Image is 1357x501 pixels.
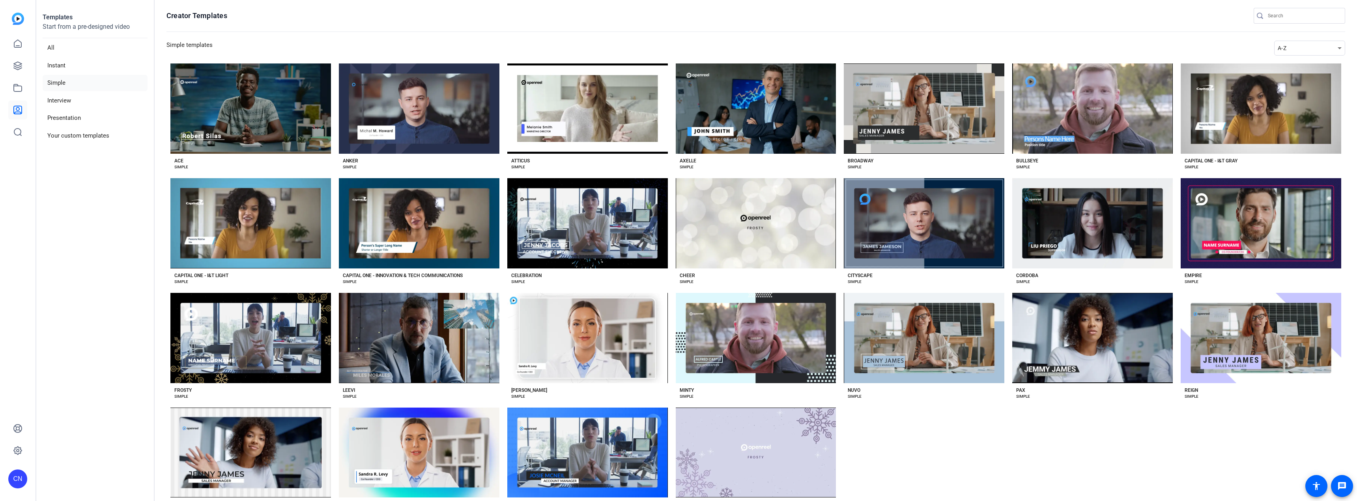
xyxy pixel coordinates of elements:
[343,158,358,164] div: ANKER
[174,387,192,393] div: FROSTY
[1181,293,1341,383] button: Template image
[680,279,693,285] div: SIMPLE
[511,279,525,285] div: SIMPLE
[507,178,668,268] button: Template image
[1016,158,1038,164] div: BULLSEYE
[174,393,188,400] div: SIMPLE
[507,408,668,498] button: Template image
[676,178,836,268] button: Template image
[1312,481,1321,491] mat-icon: accessibility
[848,272,873,279] div: CITYSCAPE
[170,178,331,268] button: Template image
[1181,63,1341,154] button: Template image
[1012,178,1173,268] button: Template image
[1012,63,1173,154] button: Template image
[1185,272,1202,279] div: EMPIRE
[848,279,862,285] div: SIMPLE
[511,387,547,393] div: [PERSON_NAME]
[43,22,148,38] p: Start from a pre-designed video
[43,75,148,91] li: Simple
[848,393,862,400] div: SIMPLE
[680,387,694,393] div: MINTY
[12,13,24,25] img: blue-gradient.svg
[1016,272,1038,279] div: CORDOBA
[170,63,331,154] button: Template image
[343,164,357,170] div: SIMPLE
[43,40,148,56] li: All
[170,408,331,498] button: Template image
[8,469,27,488] div: CN
[1016,279,1030,285] div: SIMPLE
[339,408,499,498] button: Template image
[43,110,148,126] li: Presentation
[166,41,213,56] h3: Simple templates
[680,272,695,279] div: CHEER
[844,178,1004,268] button: Template image
[43,58,148,74] li: Instant
[43,93,148,109] li: Interview
[1185,393,1198,400] div: SIMPLE
[339,178,499,268] button: Template image
[676,63,836,154] button: Template image
[1016,393,1030,400] div: SIMPLE
[507,63,668,154] button: Template image
[680,158,696,164] div: AXELLE
[511,393,525,400] div: SIMPLE
[1268,11,1339,20] input: Search
[844,293,1004,383] button: Template image
[343,272,463,279] div: CAPITAL ONE - INNOVATION & TECH COMMUNICATIONS
[166,11,227,20] h1: Creator Templates
[1185,279,1198,285] div: SIMPLE
[511,164,525,170] div: SIMPLE
[1185,387,1198,393] div: REIGN
[1016,387,1025,393] div: PAX
[507,293,668,383] button: Template image
[174,164,188,170] div: SIMPLE
[1278,45,1286,51] span: A-Z
[680,393,693,400] div: SIMPLE
[1185,164,1198,170] div: SIMPLE
[1181,178,1341,268] button: Template image
[1016,164,1030,170] div: SIMPLE
[339,293,499,383] button: Template image
[170,293,331,383] button: Template image
[43,13,73,21] strong: Templates
[511,272,542,279] div: CELEBRATION
[1185,158,1237,164] div: CAPITAL ONE - I&T GRAY
[174,279,188,285] div: SIMPLE
[1012,293,1173,383] button: Template image
[511,158,530,164] div: ATTICUS
[848,158,873,164] div: BROADWAY
[343,387,355,393] div: LEEVI
[848,387,860,393] div: NUVO
[174,158,183,164] div: ACE
[174,272,228,279] div: CAPITAL ONE - I&T LIGHT
[680,164,693,170] div: SIMPLE
[343,279,357,285] div: SIMPLE
[676,293,836,383] button: Template image
[844,63,1004,154] button: Template image
[676,408,836,498] button: Template image
[1337,481,1347,491] mat-icon: message
[848,164,862,170] div: SIMPLE
[343,393,357,400] div: SIMPLE
[43,128,148,144] li: Your custom templates
[339,63,499,154] button: Template image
